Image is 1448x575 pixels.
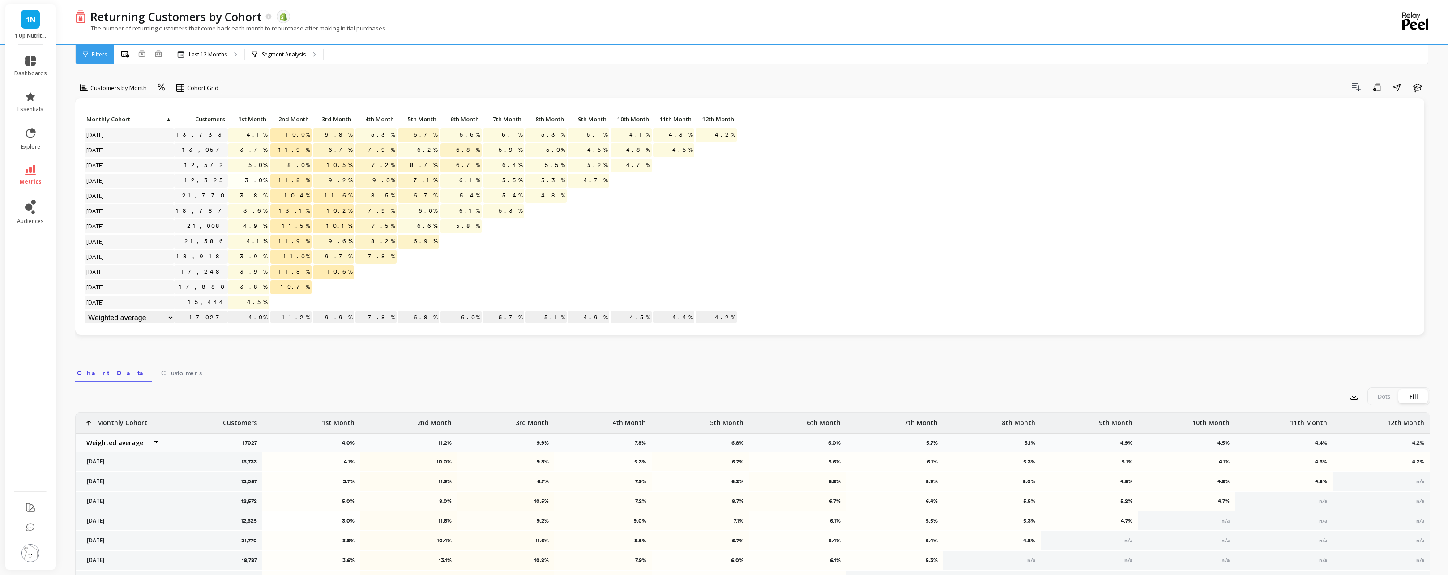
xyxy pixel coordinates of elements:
p: 12th Month [696,113,737,125]
span: [DATE] [85,174,107,187]
p: 13,733 [241,458,257,465]
div: Toggle SortBy [84,113,127,127]
span: 6.1% [457,174,482,187]
p: 5.7% [483,311,524,324]
a: 13,057 [180,143,228,157]
p: 10.5% [463,498,549,505]
span: 5.0% [544,143,567,157]
span: 10.4% [282,189,312,202]
span: n/a [1027,557,1035,563]
p: 7th Month [904,413,938,427]
p: 17027 [174,311,228,324]
p: 4.2% [1338,458,1424,465]
span: 2nd Month [272,116,309,123]
span: 5.5% [500,174,524,187]
span: 6.7% [412,128,439,142]
p: 7.2% [560,498,646,505]
span: n/a [1124,557,1132,563]
p: 7.9% [560,478,646,485]
span: [DATE] [85,280,107,294]
span: 3.9% [238,250,269,263]
p: 4.2% [696,311,737,324]
span: 9.0% [371,174,397,187]
span: 5.4% [500,189,524,202]
a: 17,248 [179,265,228,279]
span: 6.0% [417,204,439,218]
div: Dots [1369,389,1399,403]
p: 1 Up Nutrition [14,32,47,39]
span: n/a [1222,557,1230,563]
span: [DATE] [85,204,107,218]
p: 3.6% [268,557,354,564]
p: 5.4% [755,537,841,544]
span: 10.1% [325,219,354,233]
span: 11.6% [323,189,354,202]
p: 8th Month [1002,413,1035,427]
span: 9th Month [570,116,607,123]
p: 4.5% [611,311,652,324]
a: 18,918 [175,250,228,263]
p: 12,572 [241,498,257,505]
span: 6.4% [500,159,524,172]
span: 11.5% [280,219,312,233]
p: 3.0% [268,517,354,524]
span: 10th Month [612,116,649,123]
span: 3.8% [238,280,269,294]
p: 11.2% [438,439,457,446]
a: 15,444 [186,296,228,309]
a: 13,733 [174,128,230,142]
p: 5.3% [852,557,938,564]
span: 4.7% [582,174,609,187]
p: 17027 [243,439,262,446]
p: 6th Month [440,113,482,125]
p: 3.7% [268,478,354,485]
p: 4.8% [949,537,1035,544]
span: 5.6% [458,128,482,142]
p: 4.2% [1412,439,1430,446]
p: 8.7% [658,498,743,505]
span: 6.7% [454,159,482,172]
span: 3.0% [243,174,269,187]
span: 10.7% [279,280,312,294]
div: Toggle SortBy [483,113,525,127]
span: 9.2% [327,174,354,187]
p: 6.7% [658,458,743,465]
p: Segment Analysis [262,51,306,58]
span: metrics [20,178,42,185]
span: 8.7% [408,159,439,172]
span: [DATE] [85,265,107,279]
p: 8.0% [366,498,452,505]
p: 4th Month [355,113,397,125]
p: Returning Customers by Cohort [90,9,262,24]
span: 5.5% [543,159,567,172]
span: 11.9% [277,143,312,157]
p: The number of returning customers that come back each month to repurchase after making initial pu... [75,24,385,32]
p: 3rd Month [516,413,549,427]
span: 4.1% [245,235,269,248]
span: 5.3% [497,204,524,218]
p: 10.0% [366,458,452,465]
p: 5.4% [852,537,938,544]
span: 4.1% [245,128,269,142]
p: [DATE] [81,498,160,505]
span: 3.9% [238,265,269,279]
span: explore [21,143,40,150]
div: Toggle SortBy [568,113,610,127]
div: Toggle SortBy [653,113,695,127]
a: 12,572 [183,159,228,172]
p: 9th Month [568,113,609,125]
span: [DATE] [85,250,107,263]
p: 11.8% [366,517,452,524]
span: 4.3% [667,128,694,142]
div: Toggle SortBy [174,113,216,127]
p: 6.1% [755,517,841,524]
span: Customers [176,116,225,123]
span: n/a [1416,518,1424,524]
p: 9.9% [313,311,354,324]
p: 9.9% [537,439,554,446]
span: n/a [1416,478,1424,485]
p: 4.5% [1241,478,1327,485]
span: 8th Month [527,116,564,123]
p: 12,325 [241,517,257,524]
span: 5.3% [369,128,397,142]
